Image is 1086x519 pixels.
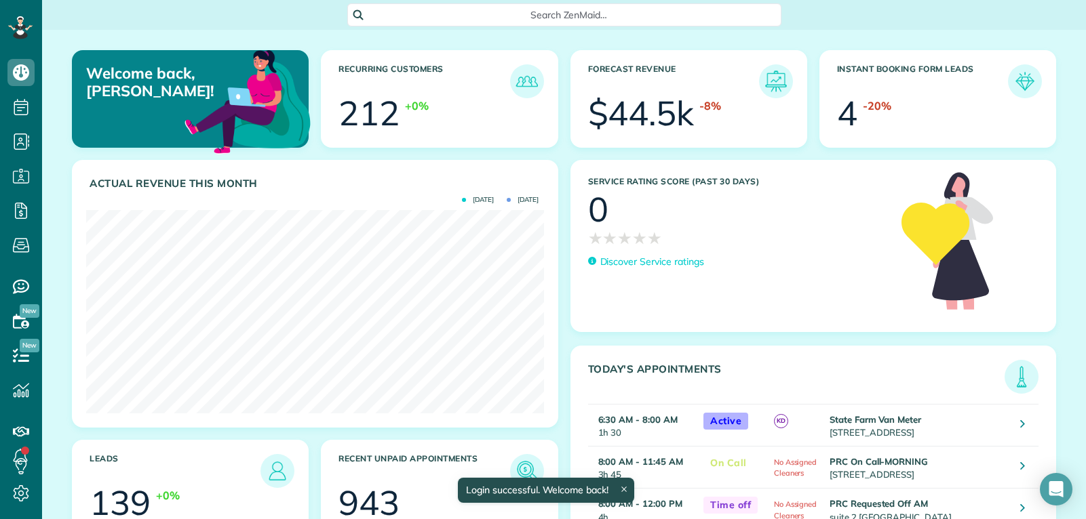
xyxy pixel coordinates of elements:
strong: 6:30 AM - 8:00 AM [598,414,678,425]
span: ★ [632,226,647,250]
h3: Instant Booking Form Leads [837,64,1008,98]
img: icon_leads-1bed01f49abd5b7fead27621c3d59655bb73ed531f8eeb49469d10e621d6b896.png [264,457,291,484]
div: +0% [156,488,180,503]
strong: 8:00 AM - 12:00 PM [598,498,682,509]
img: icon_todays_appointments-901f7ab196bb0bea1936b74009e4eb5ffbc2d2711fa7634e0d609ed5ef32b18b.png [1008,363,1035,390]
img: dashboard_welcome-42a62b7d889689a78055ac9021e634bf52bae3f8056760290aed330b23ab8690.png [182,35,313,166]
strong: 8:00 AM - 11:45 AM [598,456,683,467]
span: No Assigned Cleaners [774,457,817,478]
div: $44.5k [588,96,695,130]
td: 1h 30 [588,404,697,447]
td: 3h 45 [588,447,697,489]
img: icon_forecast_revenue-8c13a41c7ed35a8dcfafea3cbb826a0462acb37728057bba2d056411b612bbbe.png [762,68,790,95]
td: [STREET_ADDRESS] [826,404,1011,447]
span: ★ [588,226,603,250]
td: [STREET_ADDRESS] [826,447,1011,489]
strong: State Farm Van Meter [830,414,921,425]
h3: Recurring Customers [338,64,509,98]
h3: Recent unpaid appointments [338,454,509,488]
span: Active [703,413,748,430]
div: 0 [588,192,608,226]
h3: Service Rating score (past 30 days) [588,177,888,186]
img: icon_unpaid_appointments-47b8ce3997adf2238b356f14209ab4cced10bd1f174958f3ca8f1d0dd7fffeee.png [513,457,541,484]
span: ★ [647,226,662,250]
span: KD [774,414,788,428]
span: ★ [617,226,632,250]
h3: Today's Appointments [588,363,1005,394]
h3: Actual Revenue this month [90,178,544,190]
span: On Call [703,455,754,472]
div: 212 [338,96,400,130]
strong: PRC On Call-MORNING [830,456,928,467]
h3: Forecast Revenue [588,64,759,98]
span: New [20,304,39,318]
h3: Leads [90,454,260,488]
span: [DATE] [462,196,494,203]
p: Welcome back, [PERSON_NAME]! [86,64,232,100]
strong: PRC Requested Off AM [830,498,928,509]
div: Open Intercom Messenger [1040,473,1072,505]
span: Time off [703,497,758,514]
img: icon_form_leads-04211a6a04a5b2264e4ee56bc0799ec3eb69b7e499cbb523a139df1d13a81ae0.png [1011,68,1039,95]
div: -8% [699,98,721,114]
img: icon_recurring_customers-cf858462ba22bcd05b5a5880d41d6543d210077de5bb9ebc9590e49fd87d84ed.png [513,68,541,95]
div: -20% [863,98,891,114]
div: 4 [837,96,857,130]
div: +0% [405,98,429,114]
span: [DATE] [507,196,539,203]
p: Discover Service ratings [600,255,704,269]
a: Discover Service ratings [588,255,704,269]
span: ★ [602,226,617,250]
span: New [20,339,39,352]
div: Login successful. Welcome back! [458,478,634,503]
